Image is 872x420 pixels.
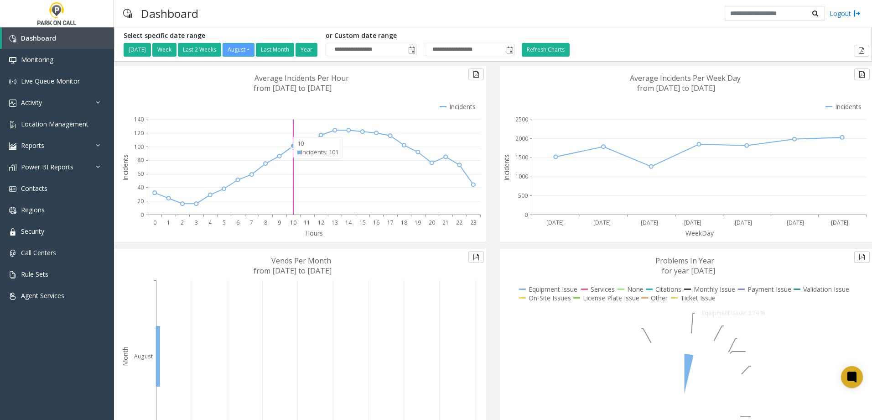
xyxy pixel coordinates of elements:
[9,228,16,236] img: 'icon'
[167,219,170,226] text: 1
[373,219,379,226] text: 16
[208,219,212,226] text: 4
[468,251,484,263] button: Export to pdf
[9,121,16,128] img: 'icon'
[137,170,144,178] text: 60
[21,141,44,150] span: Reports
[429,219,435,226] text: 20
[21,163,73,171] span: Power BI Reports
[21,120,88,128] span: Location Management
[297,148,338,157] div: Incidents: 101
[21,77,80,85] span: Live Queue Monitor
[515,173,528,180] text: 1000
[630,73,741,83] text: Average Incidents Per Week Day
[546,219,564,226] text: [DATE]
[152,43,176,57] button: Week
[702,309,765,317] text: Equipment Issue: 3.74 %
[181,219,184,226] text: 2
[21,291,64,300] span: Agent Services
[271,256,331,266] text: Vends Per Month
[470,219,477,226] text: 23
[121,154,130,181] text: Incidents
[134,115,144,123] text: 140
[278,219,281,226] text: 9
[518,192,528,199] text: 500
[9,250,16,257] img: 'icon'
[264,219,267,226] text: 8
[345,219,352,226] text: 14
[524,211,528,219] text: 0
[305,229,323,237] text: Hours
[254,266,332,276] text: from [DATE] to [DATE]
[134,352,153,360] text: August
[121,346,130,366] text: Month
[468,68,484,80] button: Export to pdf
[2,27,114,49] a: Dashboard
[456,219,462,226] text: 22
[137,156,144,164] text: 80
[830,9,861,18] a: Logout
[223,43,254,57] button: August
[9,78,16,85] img: 'icon'
[502,154,511,181] text: Incidents
[9,207,16,214] img: 'icon'
[854,45,869,57] button: Export to pdf
[515,153,528,161] text: 1500
[21,227,44,236] span: Security
[134,129,144,137] text: 120
[593,219,611,226] text: [DATE]
[515,135,528,142] text: 2000
[787,219,804,226] text: [DATE]
[415,219,421,226] text: 19
[21,248,56,257] span: Call Centers
[332,219,338,226] text: 13
[21,98,42,107] span: Activity
[515,115,528,123] text: 2500
[662,266,715,276] text: for year [DATE]
[853,9,861,18] img: logout
[655,256,714,266] text: Problems In Year
[254,83,332,93] text: from [DATE] to [DATE]
[401,219,407,226] text: 18
[406,43,416,56] span: Toggle popup
[21,205,45,214] span: Regions
[854,68,870,80] button: Export to pdf
[318,219,324,226] text: 12
[136,2,203,25] h3: Dashboard
[21,184,47,193] span: Contacts
[326,32,515,40] h5: or Custom date range
[21,55,53,64] span: Monitoring
[522,43,570,57] button: Refresh Charts
[442,219,449,226] text: 21
[359,219,366,226] text: 15
[21,270,48,278] span: Rule Sets
[296,43,317,57] button: Year
[124,43,151,57] button: [DATE]
[9,35,16,42] img: 'icon'
[236,219,239,226] text: 6
[9,185,16,193] img: 'icon'
[254,73,349,83] text: Average Incidents Per Hour
[290,219,296,226] text: 10
[137,184,144,191] text: 40
[831,219,848,226] text: [DATE]
[21,34,56,42] span: Dashboard
[123,2,132,25] img: pageIcon
[641,219,658,226] text: [DATE]
[637,83,715,93] text: from [DATE] to [DATE]
[256,43,294,57] button: Last Month
[9,142,16,150] img: 'icon'
[178,43,221,57] button: Last 2 Weeks
[735,219,752,226] text: [DATE]
[153,219,156,226] text: 0
[124,32,319,40] h5: Select specific date range
[134,143,144,151] text: 100
[223,219,226,226] text: 5
[140,211,144,219] text: 0
[304,219,310,226] text: 11
[9,100,16,107] img: 'icon'
[504,43,514,56] span: Toggle popup
[195,219,198,226] text: 3
[684,219,701,226] text: [DATE]
[854,251,870,263] button: Export to pdf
